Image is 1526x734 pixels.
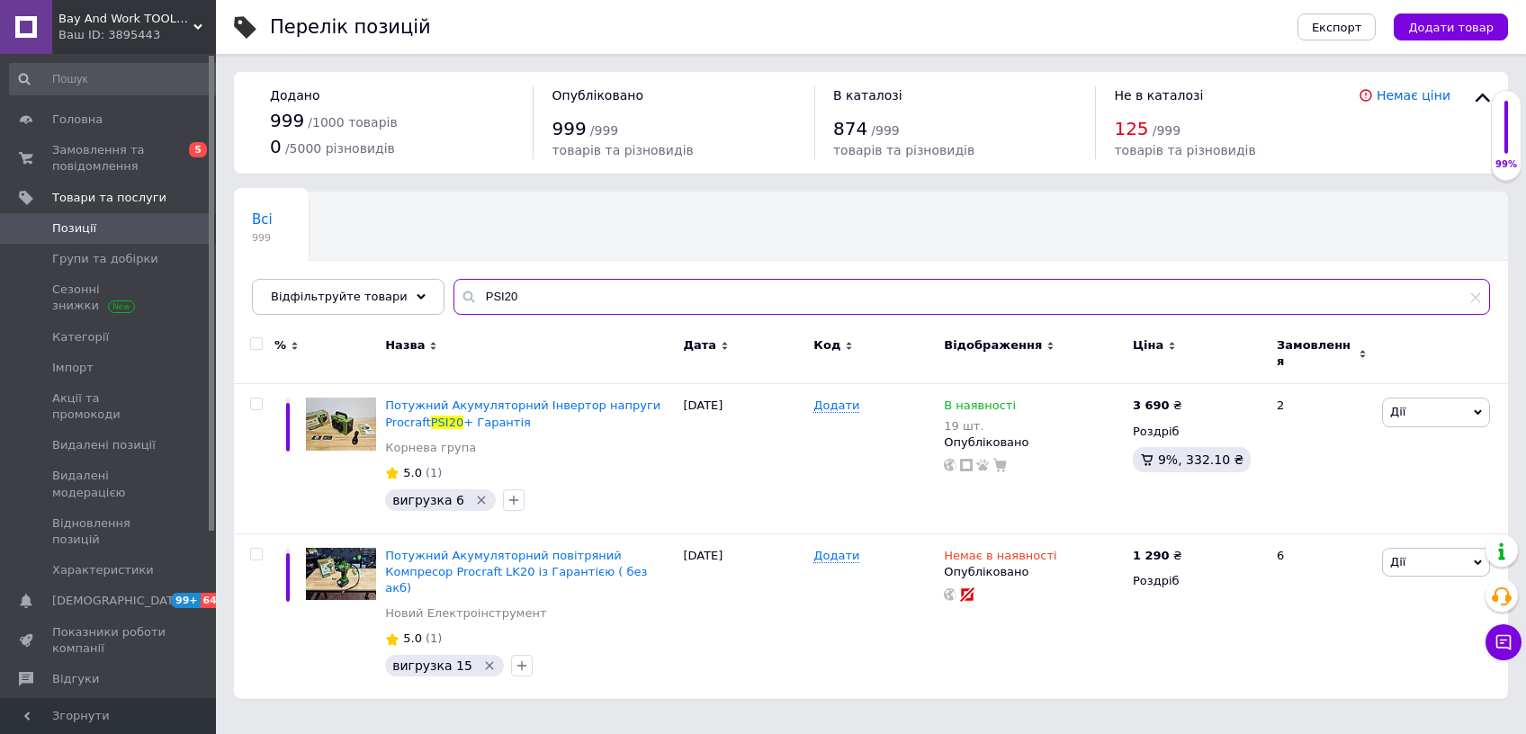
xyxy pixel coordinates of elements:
a: Корнева група [385,440,476,456]
div: [DATE] [678,384,809,533]
span: / 999 [1153,123,1180,138]
span: 999 [252,231,273,245]
span: Код [813,337,840,354]
span: Акції та промокоди [52,390,166,423]
span: 999 [270,110,304,131]
input: Пошук по назві позиції, артикулу і пошуковим запитам [453,279,1490,315]
span: Категорії [52,329,109,345]
span: 999 [552,118,586,139]
img: Мощный Аккумуляторный воздушный Компрессор Procraft LK20 с Гарантией ( без акб) [306,548,376,601]
button: Додати товар [1394,13,1508,40]
span: 64 [201,593,221,608]
span: Відновлення позицій [52,515,166,548]
span: Потужний Акумуляторний Інвертор напруги Procraft [385,398,660,428]
span: Додати [813,549,859,563]
span: Немає в наявності [944,549,1056,568]
span: Експорт [1312,21,1362,34]
span: Відфільтруйте товари [271,290,408,303]
span: Сезонні знижки [52,282,166,314]
span: 9%, 332.10 ₴ [1158,452,1243,467]
span: / 5000 різновидів [285,141,395,156]
span: 874 [833,118,867,139]
span: товарів та різновидів [552,143,693,157]
img: Мощный Аккумуляторный Инвертор напряжения Procraft PSI20 + Гарантия [306,398,376,451]
span: Bay And Work TOOLBOX [58,11,193,27]
span: Замовлення та повідомлення [52,142,166,175]
input: Пошук [9,63,224,95]
div: Ваш ID: 3895443 [58,27,216,43]
span: 5.0 [403,466,422,479]
span: + Гарантія [463,416,531,429]
span: Замовлення [1277,337,1354,370]
span: (1) [426,466,442,479]
span: 125 [1114,118,1148,139]
span: 5 [189,142,207,157]
span: В каталозі [833,88,902,103]
div: 6 [1266,533,1378,699]
span: Товари та послуги [52,190,166,206]
span: 99+ [171,593,201,608]
button: Експорт [1297,13,1377,40]
b: 3 690 [1133,398,1170,412]
span: Відгуки [52,671,99,687]
span: / 999 [590,123,618,138]
svg: Видалити мітку [482,658,497,673]
a: Новий Електроінструмент [385,605,546,622]
span: Додано [270,88,319,103]
span: Дії [1390,555,1405,568]
span: PSI20 [431,416,463,429]
div: Роздріб [1133,573,1261,589]
div: 99% [1492,158,1521,171]
div: ₴ [1133,548,1182,564]
span: Назва [385,337,425,354]
span: Всі [252,211,273,228]
span: Додати [813,398,859,413]
a: Потужний Акумуляторний Інвертор напруги ProcraftPSI20+ Гарантія [385,398,660,428]
span: товарів та різновидів [833,143,974,157]
span: % [274,337,286,354]
span: Характеристики [52,562,154,578]
span: Дата [683,337,716,354]
a: Немає ціни [1377,88,1450,103]
span: Опубліковано [552,88,643,103]
span: Групи та добірки [52,251,158,267]
span: Імпорт [52,360,94,376]
span: вигрузка 6 [392,493,464,507]
span: Видалені модерацією [52,468,166,500]
div: Опубліковано [944,564,1124,580]
div: Перелік позицій [270,18,431,37]
span: вигрузка 15 [392,658,472,673]
div: [DATE] [678,533,809,699]
span: Відображення [944,337,1042,354]
span: [DEMOGRAPHIC_DATA] [52,593,185,609]
div: 19 шт. [944,419,1016,433]
svg: Видалити мітку [474,493,489,507]
span: / 1000 товарів [308,115,397,130]
span: Ціна [1133,337,1163,354]
button: Чат з покупцем [1486,624,1522,660]
span: товарів та різновидів [1114,143,1255,157]
span: Не в каталозі [1114,88,1203,103]
span: (1) [426,631,442,645]
div: Опубліковано [944,434,1124,451]
span: 0 [270,136,282,157]
span: Видалені позиції [52,437,156,453]
div: Роздріб [1133,424,1261,440]
div: 2 [1266,384,1378,533]
span: Головна [52,112,103,128]
a: Потужний Акумуляторний повітряний Компресор Procraft LK20 із Гарантією ( без акб) [385,549,647,595]
span: В наявності [944,398,1016,417]
span: Дії [1390,405,1405,418]
div: ₴ [1133,398,1182,414]
span: / 999 [871,123,899,138]
span: Додати товар [1408,21,1494,34]
span: Показники роботи компанії [52,624,166,657]
b: 1 290 [1133,549,1170,562]
span: 5.0 [403,631,422,645]
span: Позиції [52,220,96,237]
